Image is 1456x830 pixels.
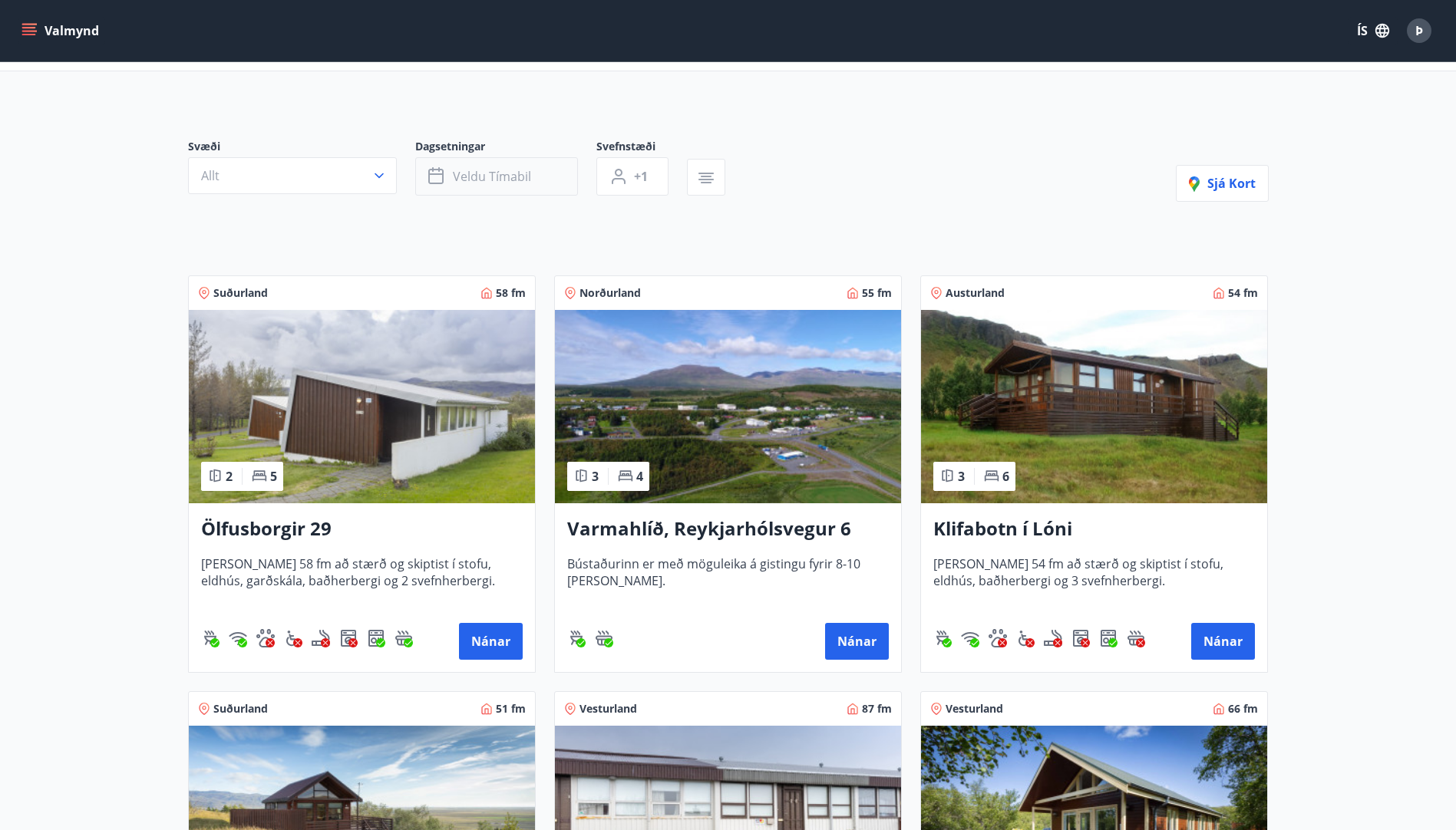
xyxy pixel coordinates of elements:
span: Dagsetningar [415,139,596,157]
button: Sjá kort [1176,165,1269,202]
span: 3 [592,468,599,485]
span: Suðurland [213,285,268,301]
span: [PERSON_NAME] 54 fm að stærð og skiptist í stofu, eldhús, baðherbergi og 3 svefnherbergi. [933,555,1255,606]
img: 7hj2GulIrg6h11dFIpsIzg8Ak2vZaScVwTihwv8g.svg [1099,629,1118,647]
button: Þ [1401,12,1438,49]
img: 7hj2GulIrg6h11dFIpsIzg8Ak2vZaScVwTihwv8g.svg [367,629,385,647]
img: Dl16BY4EX9PAW649lg1C3oBuIaAsR6QVDQBO2cTm.svg [1071,629,1090,647]
span: Vesturland [579,701,637,716]
img: pxcaIm5dSOV3FS4whs1soiYWTwFQvksT25a9J10C.svg [256,629,275,647]
span: 54 fm [1228,285,1258,301]
span: Vesturland [946,701,1003,716]
div: Heitur pottur [595,629,613,647]
span: Sjá kort [1189,175,1256,192]
span: Svæði [188,139,415,157]
button: ÍS [1349,17,1398,44]
h3: Ölfusborgir 29 [201,515,523,543]
span: 6 [1002,468,1009,485]
div: Gæludýr [256,629,275,647]
span: Veldu tímabil [453,168,531,185]
button: Nánar [825,623,889,660]
img: ZXjrS3QKesehq6nQAPjaRuRTI364z8ohTALB4wBr.svg [933,629,952,647]
img: HJRyFFsYp6qjeUYhR4dAD8CaCEsnIFYZ05miwXoh.svg [229,629,247,647]
div: Aðgengi fyrir hjólastól [1016,629,1035,647]
img: QNIUl6Cv9L9rHgMXwuzGLuiJOj7RKqxk9mBFPqjq.svg [312,629,330,647]
img: Paella dish [189,310,535,503]
span: 55 fm [862,285,892,301]
div: Gasgrill [201,629,220,647]
img: ZXjrS3QKesehq6nQAPjaRuRTI364z8ohTALB4wBr.svg [201,629,220,647]
span: 66 fm [1228,701,1258,716]
span: 58 fm [496,285,526,301]
span: 2 [226,468,233,485]
div: Þvottavél [339,629,358,647]
img: 8IYIKVZQyRlUC6HQIIUSdjpPGRncJsz2RzLgWvp4.svg [1016,629,1035,647]
div: Uppþvottavél [367,629,385,647]
button: Nánar [459,623,523,660]
div: Gasgrill [567,629,586,647]
div: Gæludýr [989,629,1007,647]
div: Reykingar / Vape [1044,629,1062,647]
h3: Klifabotn í Lóni [933,515,1255,543]
button: +1 [596,157,669,196]
span: 3 [958,468,965,485]
img: HJRyFFsYp6qjeUYhR4dAD8CaCEsnIFYZ05miwXoh.svg [961,629,979,647]
div: Aðgengi fyrir hjólastól [284,629,302,647]
img: ZXjrS3QKesehq6nQAPjaRuRTI364z8ohTALB4wBr.svg [567,629,586,647]
span: [PERSON_NAME] 58 fm að stærð og skiptist í stofu, eldhús, garðskála, baðherbergi og 2 svefnherbergi. [201,555,523,606]
span: +1 [634,168,648,185]
img: QNIUl6Cv9L9rHgMXwuzGLuiJOj7RKqxk9mBFPqjq.svg [1044,629,1062,647]
div: Uppþvottavél [1099,629,1118,647]
button: Allt [188,157,397,194]
div: Heitur pottur [395,629,413,647]
img: Paella dish [555,310,901,503]
h3: Varmahlíð, Reykjarhólsvegur 6 [567,515,889,543]
span: 4 [636,468,643,485]
span: Suðurland [213,701,268,716]
span: Svefnstæði [596,139,687,157]
span: Bústaðurinn er með möguleika á gistingu fyrir 8-10 [PERSON_NAME]. [567,555,889,606]
span: Austurland [946,285,1005,301]
div: Þvottavél [1071,629,1090,647]
span: Norðurland [579,285,641,301]
img: h89QDIuHlAdpqTriuIvuEWkTH976fOgBEOOeu1mi.svg [595,629,613,647]
img: h89QDIuHlAdpqTriuIvuEWkTH976fOgBEOOeu1mi.svg [1127,629,1145,647]
div: Reykingar / Vape [312,629,330,647]
img: h89QDIuHlAdpqTriuIvuEWkTH976fOgBEOOeu1mi.svg [395,629,413,647]
div: Gasgrill [933,629,952,647]
button: Nánar [1191,623,1255,660]
span: Þ [1415,22,1423,39]
img: Dl16BY4EX9PAW649lg1C3oBuIaAsR6QVDQBO2cTm.svg [339,629,358,647]
span: Allt [201,167,220,184]
div: Þráðlaust net [229,629,247,647]
button: Veldu tímabil [415,157,578,196]
div: Þráðlaust net [961,629,979,647]
span: 51 fm [496,701,526,716]
div: Heitur pottur [1127,629,1145,647]
button: menu [18,17,105,44]
img: 8IYIKVZQyRlUC6HQIIUSdjpPGRncJsz2RzLgWvp4.svg [284,629,302,647]
img: pxcaIm5dSOV3FS4whs1soiYWTwFQvksT25a9J10C.svg [989,629,1007,647]
img: Paella dish [921,310,1267,503]
span: 87 fm [862,701,892,716]
span: 5 [270,468,277,485]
